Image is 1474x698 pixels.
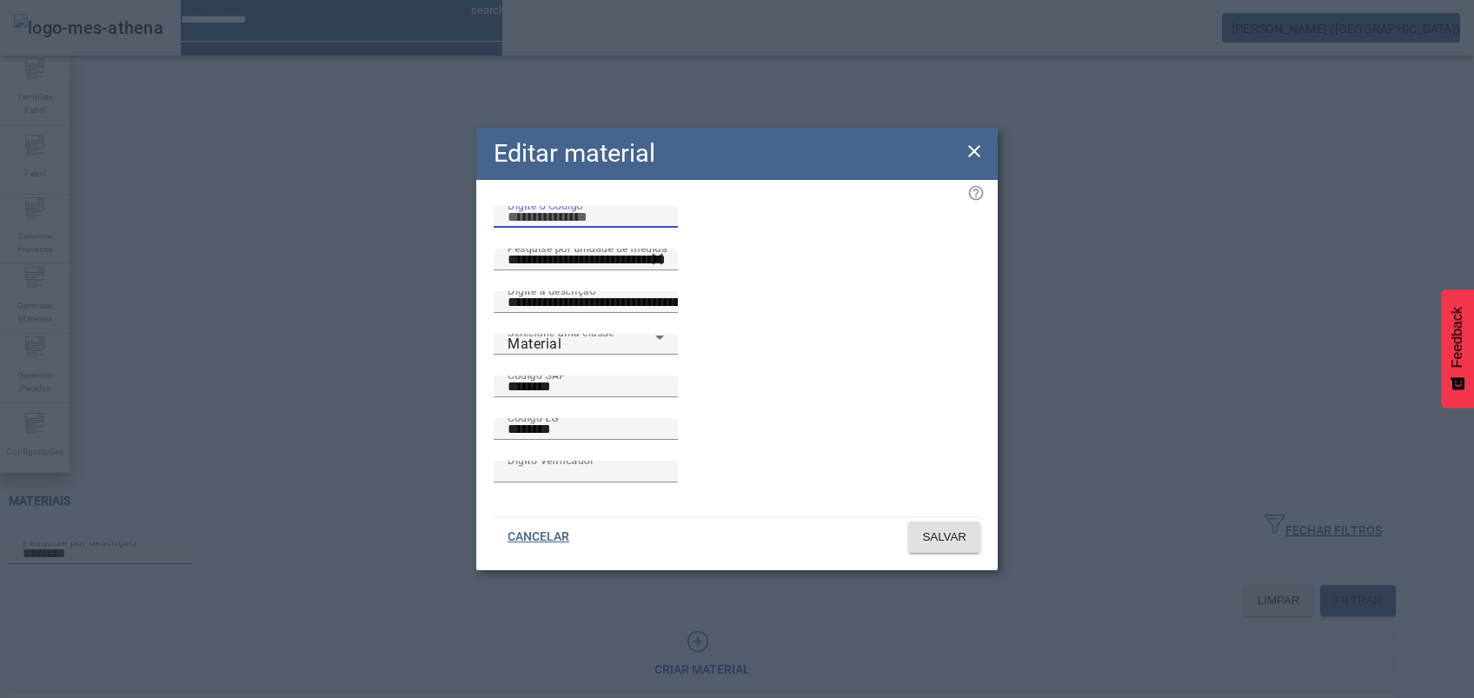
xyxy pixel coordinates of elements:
h2: Editar material [494,135,655,172]
button: Feedback - Mostrar pesquisa [1441,289,1474,408]
span: CANCELAR [508,528,569,546]
mat-label: Digite a descrição [508,284,595,296]
button: SALVAR [908,522,980,553]
mat-label: Digite o Código [508,199,583,211]
mat-label: Código EG [508,411,559,423]
input: Number [508,249,664,270]
mat-label: Dígito Verificador [508,454,594,466]
button: CANCELAR [494,522,583,553]
span: SALVAR [922,528,966,546]
mat-label: Pesquise por unidade de medida [508,242,667,254]
span: Feedback [1450,307,1465,368]
span: Material [508,336,561,352]
mat-label: Código SAP [508,369,566,381]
